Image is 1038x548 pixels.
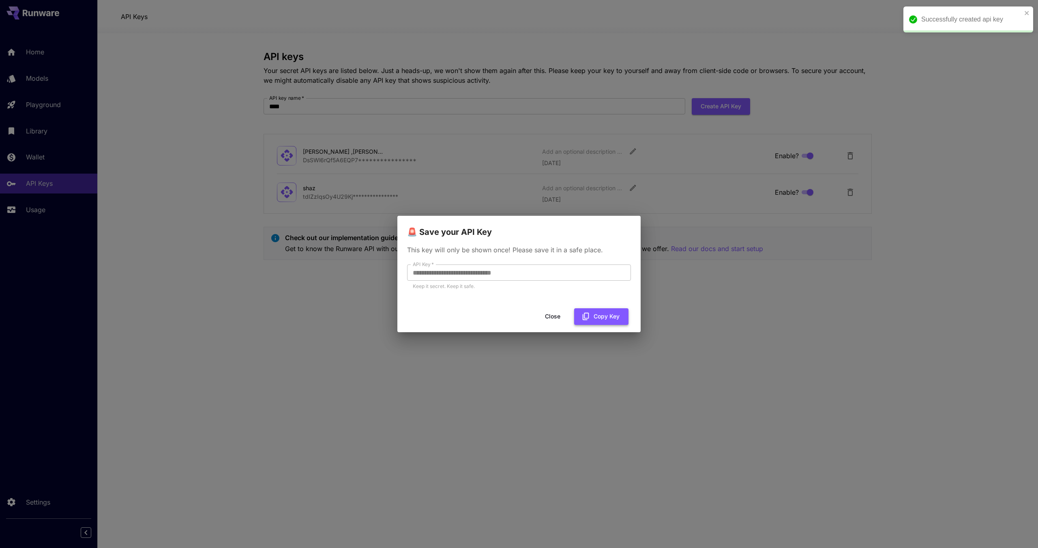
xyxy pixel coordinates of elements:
[413,261,434,268] label: API Key
[1024,10,1030,16] button: close
[574,308,628,325] button: Copy Key
[397,216,641,239] h2: 🚨 Save your API Key
[534,308,571,325] button: Close
[921,15,1022,24] div: Successfully created api key
[413,282,625,290] p: Keep it secret. Keep it safe.
[407,245,631,255] p: This key will only be shown once! Please save it in a safe place.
